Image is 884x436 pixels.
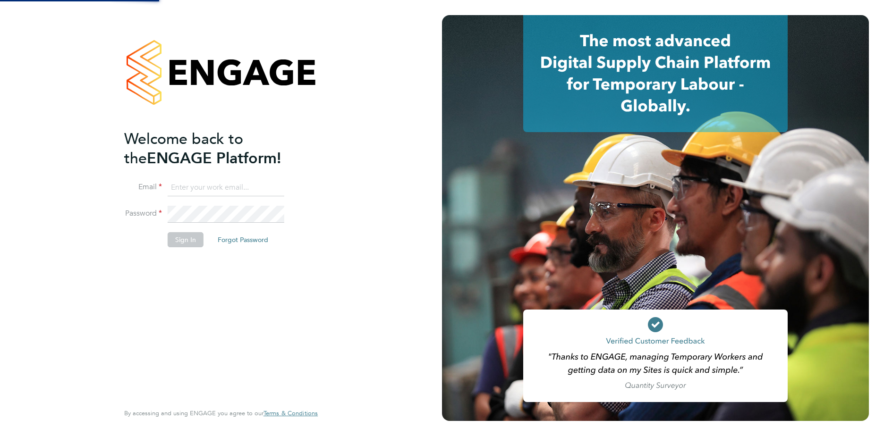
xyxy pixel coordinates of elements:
h2: ENGAGE Platform! [124,129,308,168]
input: Enter your work email... [168,179,284,196]
button: Forgot Password [210,232,276,247]
label: Email [124,182,162,192]
span: By accessing and using ENGAGE you agree to our [124,409,318,417]
a: Terms & Conditions [263,410,318,417]
span: Welcome back to the [124,130,243,168]
button: Sign In [168,232,204,247]
label: Password [124,209,162,218]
